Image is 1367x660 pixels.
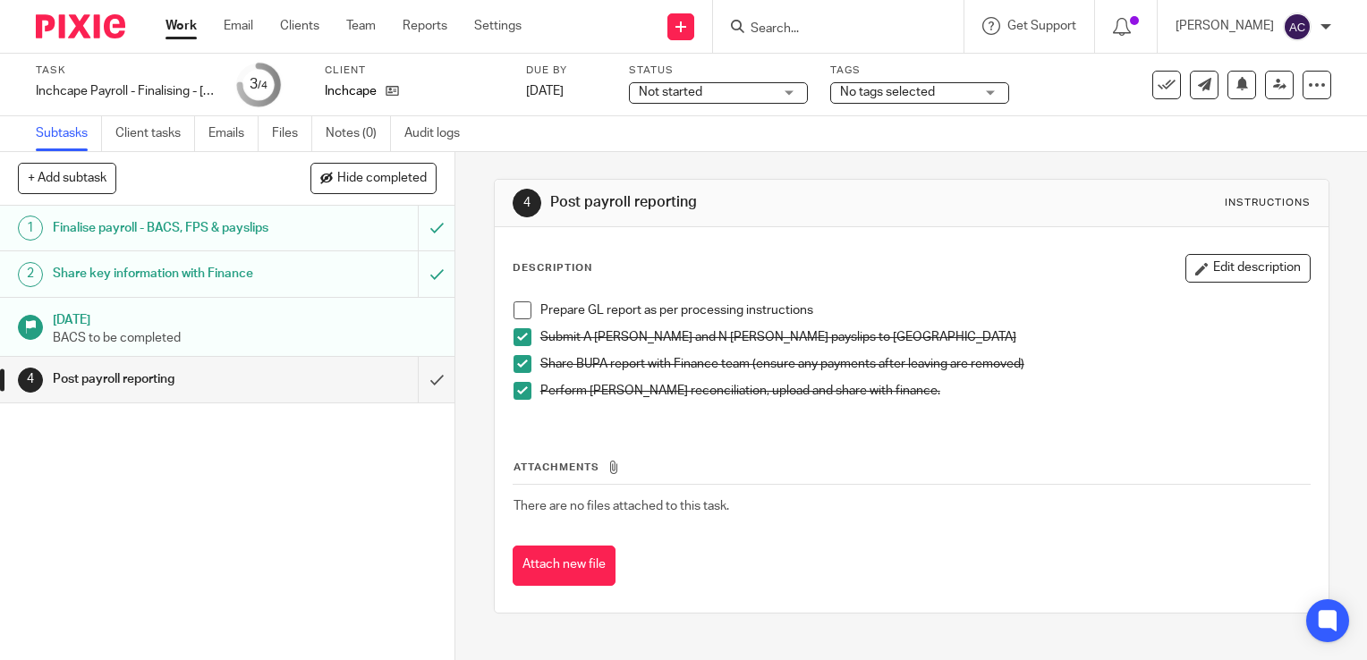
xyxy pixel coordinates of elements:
[272,116,312,151] a: Files
[208,116,259,151] a: Emails
[53,260,284,287] h1: Share key information with Finance
[1176,17,1274,35] p: [PERSON_NAME]
[36,14,125,38] img: Pixie
[550,193,949,212] h1: Post payroll reporting
[540,301,1310,319] p: Prepare GL report as per processing instructions
[540,355,1310,373] p: Share BUPA report with Finance team (ensure any payments after leaving are removed)
[326,116,391,151] a: Notes (0)
[325,82,377,100] p: Inchcape
[53,366,284,393] h1: Post payroll reporting
[18,163,116,193] button: + Add subtask
[18,262,43,287] div: 2
[474,17,522,35] a: Settings
[1283,13,1312,41] img: svg%3E
[346,17,376,35] a: Team
[224,17,253,35] a: Email
[629,63,808,78] label: Status
[36,63,215,78] label: Task
[115,116,195,151] a: Client tasks
[53,307,437,329] h1: [DATE]
[166,17,197,35] a: Work
[1007,20,1076,32] span: Get Support
[540,382,1310,400] p: Perform [PERSON_NAME] reconciliation, upload and share with finance.
[404,116,473,151] a: Audit logs
[639,86,702,98] span: Not started
[36,82,215,100] div: Inchcape Payroll - Finalising - [DATE]
[258,80,267,90] small: /4
[1225,196,1311,210] div: Instructions
[250,74,267,95] div: 3
[513,546,616,586] button: Attach new file
[280,17,319,35] a: Clients
[337,172,427,186] span: Hide completed
[514,500,729,512] span: There are no files attached to this task.
[840,86,935,98] span: No tags selected
[325,63,504,78] label: Client
[53,329,437,347] p: BACS to be completed
[310,163,437,193] button: Hide completed
[540,328,1310,346] p: Submit A [PERSON_NAME] and N [PERSON_NAME] payslips to [GEOGRAPHIC_DATA]
[18,216,43,241] div: 1
[36,82,215,100] div: Inchcape Payroll - Finalising - August 2025
[53,215,284,241] h1: Finalise payroll - BACS, FPS & payslips
[403,17,447,35] a: Reports
[526,85,564,97] span: [DATE]
[513,189,541,217] div: 4
[513,261,592,275] p: Description
[830,63,1009,78] label: Tags
[526,63,607,78] label: Due by
[18,368,43,393] div: 4
[514,462,599,472] span: Attachments
[36,116,102,151] a: Subtasks
[749,21,910,38] input: Search
[1185,254,1311,283] button: Edit description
